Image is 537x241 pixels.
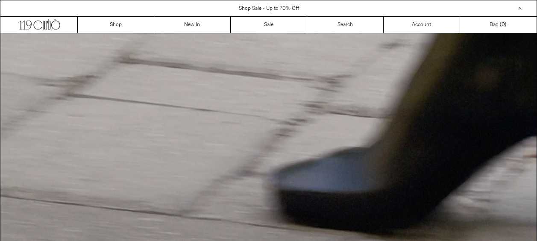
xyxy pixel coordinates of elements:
a: New In [154,17,231,33]
a: Sale [231,17,307,33]
span: ) [502,21,506,29]
a: Account [384,17,460,33]
a: Shop [78,17,154,33]
a: Search [307,17,384,33]
a: Shop Sale - Up to 70% Off [239,5,299,12]
span: 0 [502,21,505,28]
a: Bag () [460,17,537,33]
